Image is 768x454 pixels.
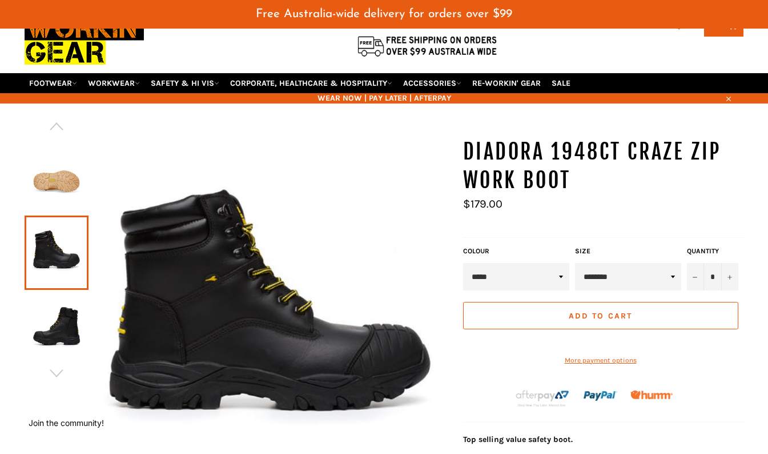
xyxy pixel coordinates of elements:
img: DIADORA 1948CT Craze Zip Work Boot - Workin' Gear [30,298,83,361]
label: Size [575,246,681,256]
span: $179.00 [463,197,502,210]
label: Quantity [687,246,738,256]
a: RE-WORKIN' GEAR [468,73,545,93]
button: Join the community! [29,418,104,428]
strong: Top selling value safety boot. [463,435,573,444]
img: Afterpay-Logo-on-dark-bg_large.png [514,389,570,408]
img: Flat $9.95 shipping Australia wide [356,34,498,58]
button: Reduce item quantity by one [687,263,704,290]
a: SAFETY & HI VIS [146,73,224,93]
img: DIADORA 1948CT Craze Zip Work Boot - Workin' Gear [30,145,83,208]
label: COLOUR [463,246,569,256]
a: ACCESSORIES [399,73,466,93]
button: Increase item quantity by one [721,263,738,290]
span: Free Australia-wide delivery for orders over $99 [256,8,512,20]
a: FOOTWEAR [25,73,82,93]
a: WORKWEAR [83,73,144,93]
img: Humm_core_logo_RGB-01_300x60px_small_195d8312-4386-4de7-b182-0ef9b6303a37.png [630,391,673,399]
span: WEAR NOW | PAY LATER | AFTERPAY [25,93,744,103]
img: paypal.png [584,379,617,413]
h1: DIADORA 1948CT Craze Zip Work Boot [463,138,744,194]
a: More payment options [463,356,738,365]
img: Workin Gear leaders in Workwear, Safety Boots, PPE, Uniforms. Australia's No.1 in Workwear [25,8,144,73]
a: SALE [547,73,575,93]
button: Add to Cart [463,302,738,329]
span: Add to Cart [569,311,632,321]
a: CORPORATE, HEALTHCARE & HOSPITALITY [226,73,397,93]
